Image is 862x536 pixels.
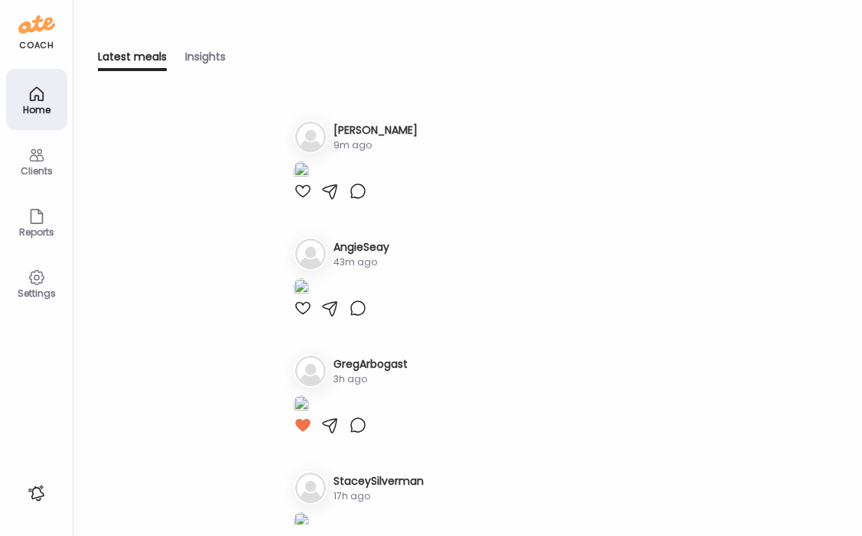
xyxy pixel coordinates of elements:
div: 17h ago [333,489,424,503]
div: coach [19,39,54,52]
h3: AngieSeay [333,239,389,255]
img: images%2F9kRZgybH2MOwNVDrvArgeEMZ6DA2%2FGIpPWMCWAg3RyTlGVV2C%2FH2wXGVpsOlzUeR940xin_1080 [294,278,309,299]
img: images%2Fl4qylu9eGYfRLQbCRRCUJMpbjsq2%2FRb9OWxt7zWVofO3DrUS1%2FVjCRBrFd54lt01QVjONR_1080 [294,512,309,533]
h3: StaceySilverman [333,473,424,489]
h3: GregArbogast [333,356,408,372]
img: bg-avatar-default.svg [295,239,326,269]
div: Reports [9,227,64,237]
div: 9m ago [333,138,418,152]
img: images%2FjMezFMSYwZcp5PauHSaZMapyIF03%2FJgqDEYJYMS8i9ICvPlqu%2FzGH6qaABAXv4HUUxmucA_1080 [294,161,309,182]
div: Clients [9,166,64,176]
img: images%2FrPs5FQsY32Ov4Ux8BsuEeNS98Wg1%2F22l36MrJiLtZcEJ0cdeT%2F3Ls3qtiSwGa4MhhlXYbw_1080 [294,395,309,416]
div: Settings [9,288,64,298]
img: bg-avatar-default.svg [295,473,326,503]
img: bg-avatar-default.svg [295,122,326,152]
div: 3h ago [333,372,408,386]
img: bg-avatar-default.svg [295,356,326,386]
div: Latest meals [98,49,167,71]
h3: [PERSON_NAME] [333,122,418,138]
img: ate [18,12,55,37]
div: Home [9,105,64,115]
div: 43m ago [333,255,389,269]
div: Insights [185,49,226,71]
